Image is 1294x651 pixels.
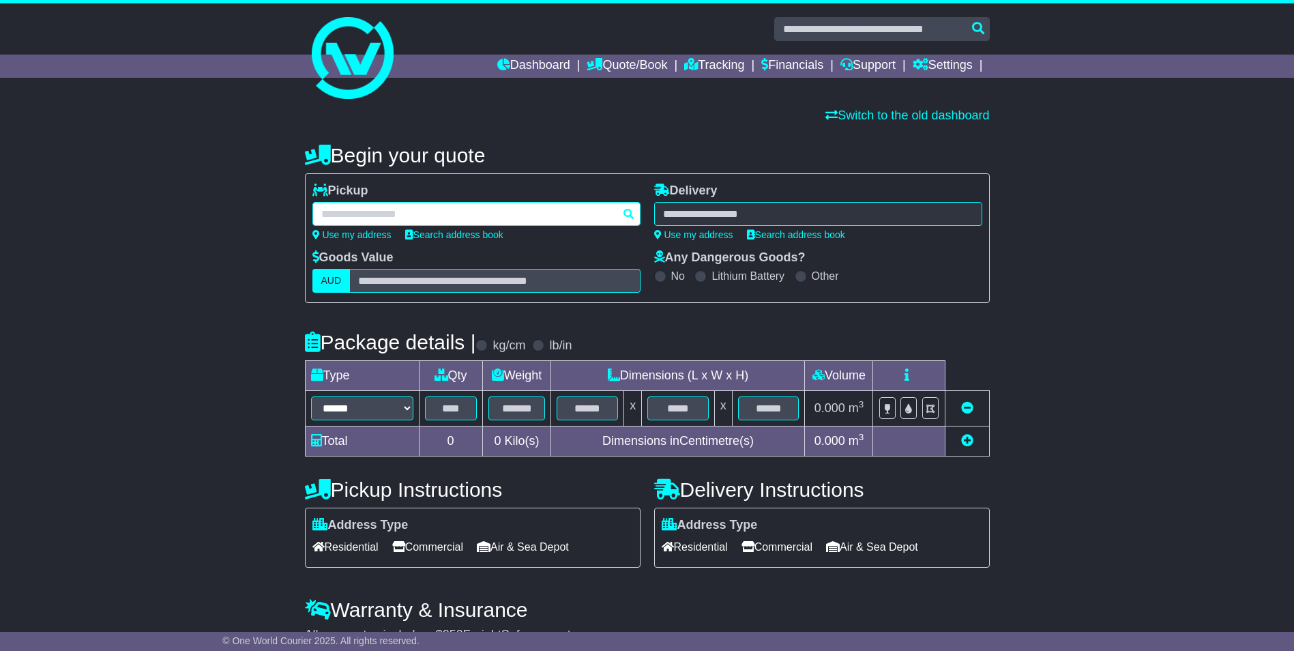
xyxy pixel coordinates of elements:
a: Add new item [961,434,973,448]
h4: Warranty & Insurance [305,598,990,621]
a: Financials [761,55,823,78]
sup: 3 [859,432,864,442]
td: x [624,391,642,426]
a: Settings [913,55,973,78]
td: Dimensions in Centimetre(s) [551,426,805,457]
label: Other [812,270,839,283]
a: Support [840,55,896,78]
span: Commercial [741,536,812,558]
label: Delivery [654,184,718,199]
span: m [849,401,864,415]
span: 0.000 [814,401,845,415]
td: 0 [419,426,482,457]
label: Address Type [662,518,758,533]
a: Quote/Book [587,55,667,78]
span: Air & Sea Depot [477,536,569,558]
label: kg/cm [492,338,525,353]
a: Use my address [654,229,733,240]
sup: 3 [859,399,864,409]
label: Lithium Battery [711,270,784,283]
span: 0.000 [814,434,845,448]
a: Dashboard [497,55,570,78]
span: 250 [443,628,463,641]
span: Air & Sea Depot [826,536,918,558]
label: Address Type [312,518,409,533]
label: Any Dangerous Goods? [654,250,806,265]
label: Goods Value [312,250,394,265]
td: Qty [419,361,482,391]
a: Remove this item [961,401,973,415]
td: x [714,391,732,426]
h4: Package details | [305,331,476,353]
td: Kilo(s) [482,426,551,457]
div: All our quotes include a $ FreightSafe warranty. [305,628,990,643]
span: 0 [494,434,501,448]
span: Residential [662,536,728,558]
label: Pickup [312,184,368,199]
td: Volume [805,361,873,391]
a: Search address book [747,229,845,240]
typeahead: Please provide city [312,202,641,226]
a: Tracking [684,55,744,78]
label: AUD [312,269,351,293]
a: Search address book [405,229,503,240]
span: Commercial [392,536,463,558]
h4: Begin your quote [305,144,990,167]
h4: Pickup Instructions [305,478,641,501]
a: Switch to the old dashboard [825,108,989,122]
span: © One World Courier 2025. All rights reserved. [222,635,420,646]
span: Residential [312,536,379,558]
label: lb/in [549,338,572,353]
td: Weight [482,361,551,391]
h4: Delivery Instructions [654,478,990,501]
span: m [849,434,864,448]
label: No [671,270,685,283]
td: Dimensions (L x W x H) [551,361,805,391]
td: Total [305,426,419,457]
td: Type [305,361,419,391]
a: Use my address [312,229,392,240]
